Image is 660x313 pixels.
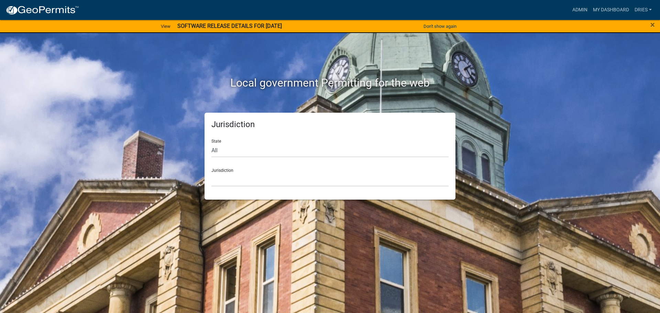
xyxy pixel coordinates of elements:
a: dries [632,3,654,16]
a: View [158,21,173,32]
button: Don't show again [421,21,459,32]
span: × [650,20,655,30]
strong: SOFTWARE RELEASE DETAILS FOR [DATE] [177,23,282,29]
h5: Jurisdiction [211,120,449,130]
h2: Local government Permitting for the web [139,76,521,89]
a: My Dashboard [590,3,632,16]
a: Admin [570,3,590,16]
button: Close [650,21,655,29]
